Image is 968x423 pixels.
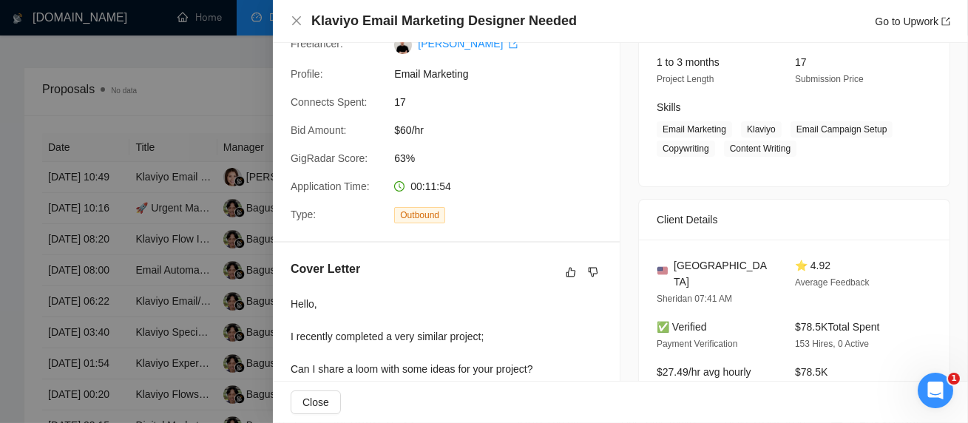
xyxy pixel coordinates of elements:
[291,260,360,278] h5: Cover Letter
[795,260,830,271] span: ⭐ 4.92
[394,66,616,82] span: Email Marketing
[657,265,668,276] img: 🇺🇸
[674,257,771,290] span: [GEOGRAPHIC_DATA]
[291,68,323,80] span: Profile:
[657,366,751,394] span: $27.49/hr avg hourly rate paid
[657,321,707,333] span: ✅ Verified
[394,181,405,192] span: clock-circle
[795,74,864,84] span: Submission Price
[588,266,598,278] span: dislike
[291,15,302,27] button: Close
[875,16,950,27] a: Go to Upworkexport
[291,38,343,50] span: Freelancer:
[795,366,827,378] span: $78.5K
[394,207,445,223] span: Outbound
[394,122,616,138] span: $60/hr
[509,40,518,49] span: export
[657,56,720,68] span: 1 to 3 months
[394,36,412,54] img: c12q8UQqTCt9uInQ4QNesLNq05VpULIt_5oE0K8xmHGTWpRK1uIq74pYAyliNDDF3N
[302,394,329,410] span: Close
[657,200,932,240] div: Client Details
[657,141,715,157] span: Copywriting
[291,96,368,108] span: Connects Spent:
[562,263,580,281] button: like
[741,121,782,138] span: Klaviyo
[566,266,576,278] span: like
[795,339,869,349] span: 153 Hires, 0 Active
[948,373,960,385] span: 1
[291,180,370,192] span: Application Time:
[795,56,807,68] span: 17
[291,152,368,164] span: GigRadar Score:
[394,94,616,110] span: 17
[795,277,870,288] span: Average Feedback
[311,12,577,30] h4: Klaviyo Email Marketing Designer Needed
[394,150,616,166] span: 63%
[291,209,316,220] span: Type:
[657,121,732,138] span: Email Marketing
[791,121,893,138] span: Email Campaign Setup
[724,141,796,157] span: Content Writing
[291,390,341,414] button: Close
[657,339,737,349] span: Payment Verification
[584,263,602,281] button: dislike
[418,38,518,50] a: [PERSON_NAME] export
[291,296,533,377] div: Hello, I recently completed a very similar project; Can I share a loom with some ideas for your p...
[657,294,732,304] span: Sheridan 07:41 AM
[918,373,953,408] iframe: Intercom live chat
[795,321,879,333] span: $78.5K Total Spent
[291,15,302,27] span: close
[657,74,714,84] span: Project Length
[657,101,681,113] span: Skills
[410,180,451,192] span: 00:11:54
[291,124,347,136] span: Bid Amount:
[941,17,950,26] span: export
